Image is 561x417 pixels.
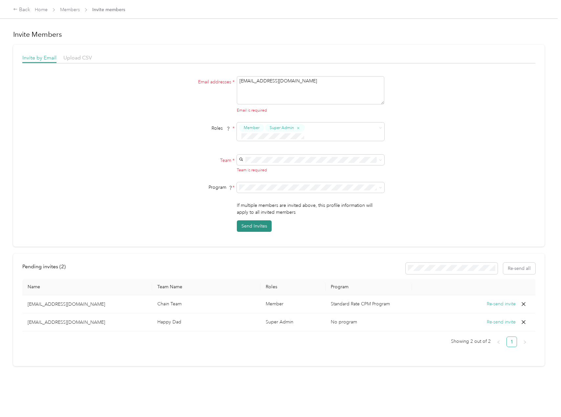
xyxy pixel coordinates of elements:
th: Name [22,279,152,295]
button: Re-send invite [487,300,516,308]
a: 1 [507,337,517,347]
button: Re-send invite [487,318,516,326]
li: Next Page [520,337,530,347]
div: Program [152,184,235,191]
div: info-bar [22,263,535,274]
div: Team is required [237,167,384,173]
label: Email addresses [152,78,235,85]
th: Team Name [152,279,260,295]
textarea: [EMAIL_ADDRESS][DOMAIN_NAME] [237,76,384,104]
p: [EMAIL_ADDRESS][DOMAIN_NAME] [28,319,147,326]
span: Super Admin [270,125,294,131]
span: Pending invites [22,263,66,270]
span: Showing 2 out of 2 [451,337,491,346]
span: No program [331,319,357,325]
th: Program [325,279,412,295]
iframe: Everlance-gr Chat Button Frame [524,380,561,417]
button: left [493,337,504,347]
li: Previous Page [493,337,504,347]
th: Roles [260,279,325,295]
span: Invite by Email [22,55,56,61]
span: left [497,340,501,344]
span: Invite members [92,6,125,13]
button: Send Invites [237,220,272,232]
a: Members [60,7,80,12]
p: If multiple members are invited above, this profile information will apply to all invited members [237,202,384,216]
span: Member [266,301,283,307]
div: Back [13,6,30,14]
span: right [523,340,527,344]
div: Resend all invitations [406,263,536,274]
span: Standard Rate CPM Program [331,301,390,307]
span: Roles [209,123,233,133]
div: left-menu [22,263,70,274]
span: Happy Dad [157,319,181,325]
span: ( 2 ) [59,263,66,270]
p: [EMAIL_ADDRESS][DOMAIN_NAME] [28,301,147,308]
span: Member [244,125,259,131]
button: Member [239,124,264,132]
button: Super Admin [265,124,305,132]
span: Upload CSV [63,55,92,61]
a: Home [35,7,48,12]
h1: Invite Members [13,30,545,39]
label: Team [152,157,235,164]
span: Super Admin [266,319,293,325]
span: Chain Team [157,301,182,307]
div: Email is required [237,108,384,114]
button: Re-send all [503,263,535,274]
button: right [520,337,530,347]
